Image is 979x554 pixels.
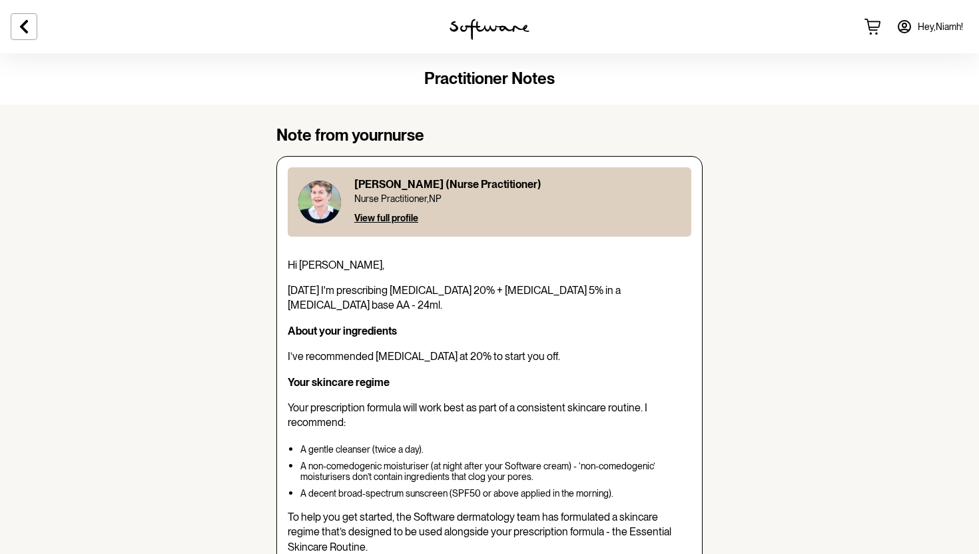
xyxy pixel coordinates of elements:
p: A non-comedogenic moisturiser (at night after your Software cream) - ‘non-comedogenic’ moisturise... [300,461,691,483]
h4: Note from your nurse [276,126,703,145]
a: Hey,Niamh! [888,11,971,43]
span: Practitioner Notes [424,69,555,88]
span: To help you get started, the Software dermatology team has formulated a skincare regime that’s de... [288,511,671,553]
span: [DATE] I'm prescribing [MEDICAL_DATA] 20% + [MEDICAL_DATA] 5% in a [MEDICAL_DATA] base AA - 24ml. [288,284,621,311]
p: Nurse Practitioner , NP [354,193,541,205]
img: software logo [450,19,529,40]
button: View full profile [354,213,418,223]
span: Hey, Niamh ! [918,21,963,33]
span: I’ve recommended [MEDICAL_DATA] at 20% to start you off. [288,350,560,363]
span: Your prescription formula will work best as part of a consistent skincare routine. I recommend: [288,401,647,429]
strong: Your skincare regime [288,376,390,389]
p: A decent broad-spectrum sunscreen (SPF50 or above applied in the morning). [300,488,691,499]
strong: About your ingredients [288,325,397,337]
span: Hi [PERSON_NAME], [288,259,384,271]
p: A gentle cleanser (twice a day). [300,444,691,455]
img: Ann Louise Butler [298,181,341,223]
p: [PERSON_NAME] (Nurse Practitioner) [354,178,541,191]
